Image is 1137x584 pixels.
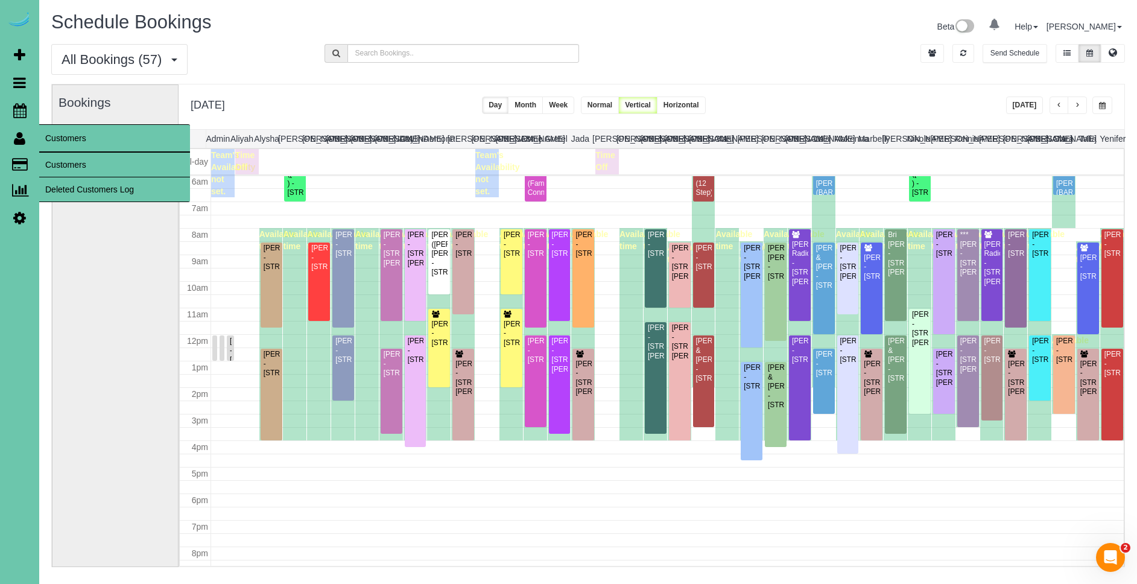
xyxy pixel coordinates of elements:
[192,363,208,372] span: 1pm
[984,337,1001,364] div: [PERSON_NAME] - [STREET_ADDRESS]
[581,97,619,114] button: Normal
[761,130,785,148] th: [PERSON_NAME]
[860,229,896,251] span: Available time
[187,336,208,346] span: 12pm
[51,44,188,75] button: All Bookings (57)
[908,229,945,251] span: Available time
[187,309,208,319] span: 11am
[548,229,584,251] span: Available time
[404,229,440,251] span: Available time
[911,310,928,348] div: [PERSON_NAME] - [STREET_ADDRESS][PERSON_NAME]
[1047,22,1122,31] a: [PERSON_NAME]
[618,97,657,114] button: Vertical
[882,130,907,148] th: [PERSON_NAME]
[39,152,190,202] ul: Customers
[619,229,656,251] span: Available time
[740,243,776,264] span: Available time
[1031,337,1048,364] div: [PERSON_NAME] - [STREET_ADDRESS]
[311,244,328,271] div: [PERSON_NAME] - [STREET_ADDRESS]
[192,230,208,240] span: 8am
[375,130,399,148] th: [PERSON_NAME]
[206,130,230,148] th: Admin
[263,244,280,271] div: [PERSON_NAME] - [STREET_ADDRESS]
[767,363,784,410] div: [PERSON_NAME] & [PERSON_NAME] - [STREET_ADDRESS]
[503,230,520,258] div: [PERSON_NAME] - [STREET_ADDRESS]
[192,203,208,213] span: 7am
[713,130,737,148] th: Kasi
[840,337,857,364] div: [PERSON_NAME] - [STREET_ADDRESS]
[482,97,508,114] button: Day
[347,44,580,63] input: Search Bookings..
[671,323,688,361] div: [PERSON_NAME] - [STREET_ADDRESS][PERSON_NAME]
[786,130,810,148] th: [PERSON_NAME]
[1007,360,1024,397] div: [PERSON_NAME] - [STREET_ADDRESS][PERSON_NAME]
[551,337,568,374] div: [PERSON_NAME] - [STREET_ADDRESS][PERSON_NAME]
[192,389,208,399] span: 2pm
[229,337,232,374] div: [PERSON_NAME] - [STREET_ADDRESS][PERSON_NAME]
[810,130,834,148] th: Lola
[1031,230,1048,258] div: [PERSON_NAME] - [STREET_ADDRESS]
[527,337,544,364] div: [PERSON_NAME] - [STREET_ADDRESS]
[1015,22,1038,31] a: Help
[834,130,858,148] th: Makenna
[571,229,608,251] span: Available time
[254,130,278,148] th: Alysha
[595,150,615,172] span: Time Off
[383,230,400,268] div: [PERSON_NAME] - [STREET_ADDRESS][PERSON_NAME]
[59,95,172,109] h3: Bookings
[62,52,168,67] span: All Bookings (57)
[508,97,543,114] button: Month
[695,244,712,271] div: [PERSON_NAME] - [STREET_ADDRESS]
[1104,350,1121,378] div: [PERSON_NAME] - [STREET_ADDRESS]
[544,130,568,148] th: Gretel
[955,130,979,148] th: Reinier
[427,229,464,251] span: Available time
[887,337,904,383] div: [PERSON_NAME] & [PERSON_NAME] - [STREET_ADDRESS]
[383,350,400,378] div: [PERSON_NAME] - [STREET_ADDRESS]
[302,130,326,148] th: [PERSON_NAME]
[431,230,448,277] div: [PERSON_NAME] ([PERSON_NAME]) [PERSON_NAME] - [STREET_ADDRESS]
[647,323,664,361] div: [PERSON_NAME] - [STREET_ADDRESS][PERSON_NAME]
[259,229,296,251] span: Available time
[575,230,592,258] div: [PERSON_NAME] - [STREET_ADDRESS]
[1007,230,1024,258] div: [PERSON_NAME] - [STREET_ADDRESS]
[616,130,641,148] th: [PERSON_NAME]
[657,97,706,114] button: Horizontal
[448,130,472,148] th: [PERSON_NAME]
[1100,130,1124,148] th: Yenifer
[715,229,752,251] span: Available time
[520,130,544,148] th: Esme
[191,97,225,112] h2: [DATE]
[527,230,544,258] div: [PERSON_NAME] - [STREET_ADDRESS]
[39,177,190,202] a: Deleted Customers Log
[979,130,1003,148] th: [PERSON_NAME]
[641,130,665,148] th: [PERSON_NAME]
[863,360,880,397] div: [PERSON_NAME] - [STREET_ADDRESS][PERSON_NAME]
[7,12,31,29] img: Automaid Logo
[192,548,208,558] span: 8pm
[980,229,1017,251] span: Available time
[499,229,536,251] span: Available time
[192,469,208,478] span: 5pm
[1080,253,1097,281] div: [PERSON_NAME] - [STREET_ADDRESS]
[1052,335,1089,357] span: Available time
[788,229,825,251] span: Available time
[379,229,416,251] span: Available time
[791,240,808,287] div: [PERSON_NAME] Radio - [STREET_ADDRESS][PERSON_NAME]
[575,360,592,397] div: [PERSON_NAME] - [STREET_ADDRESS][PERSON_NAME]
[816,350,832,378] div: [PERSON_NAME] - [STREET_ADDRESS]
[1096,543,1125,572] iframe: Intercom live chat
[455,360,472,397] div: [PERSON_NAME] - [STREET_ADDRESS][PERSON_NAME]
[350,130,375,148] th: [PERSON_NAME]
[960,337,977,374] div: [PERSON_NAME] - [STREET_ADDRESS][PERSON_NAME]
[1121,543,1130,553] span: 2
[1004,229,1040,251] span: Available time
[764,229,800,251] span: Available time
[858,130,882,148] th: Marbelly
[644,229,680,251] span: Available time
[503,320,520,348] div: [PERSON_NAME] - [STREET_ADDRESS]
[671,244,688,281] div: [PERSON_NAME] - [STREET_ADDRESS][PERSON_NAME]
[863,253,880,281] div: [PERSON_NAME] - [STREET_ADDRESS]
[263,350,280,378] div: [PERSON_NAME] - [STREET_ADDRESS]
[1003,130,1027,148] th: [PERSON_NAME]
